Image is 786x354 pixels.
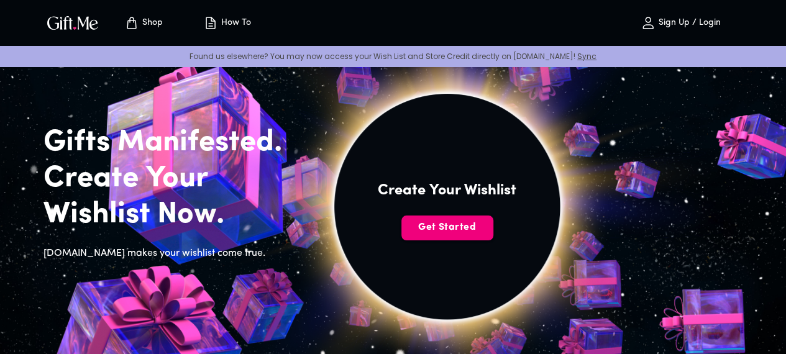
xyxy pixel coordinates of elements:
button: GiftMe Logo [43,16,102,30]
h2: Gifts Manifested. [43,125,302,161]
img: GiftMe Logo [45,14,101,32]
button: Get Started [401,216,493,240]
p: Found us elsewhere? You may now access your Wish List and Store Credit directly on [DOMAIN_NAME]! [10,51,776,61]
a: Sync [577,51,596,61]
h6: [DOMAIN_NAME] makes your wishlist come true. [43,245,302,261]
h2: Wishlist Now. [43,197,302,233]
h2: Create Your [43,161,302,197]
button: Store page [109,3,178,43]
p: How To [218,18,251,29]
p: Shop [139,18,163,29]
h4: Create Your Wishlist [378,181,516,201]
img: how-to.svg [203,16,218,30]
button: Sign Up / Login [618,3,743,43]
span: Get Started [401,220,493,234]
p: Sign Up / Login [656,18,721,29]
button: How To [193,3,261,43]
